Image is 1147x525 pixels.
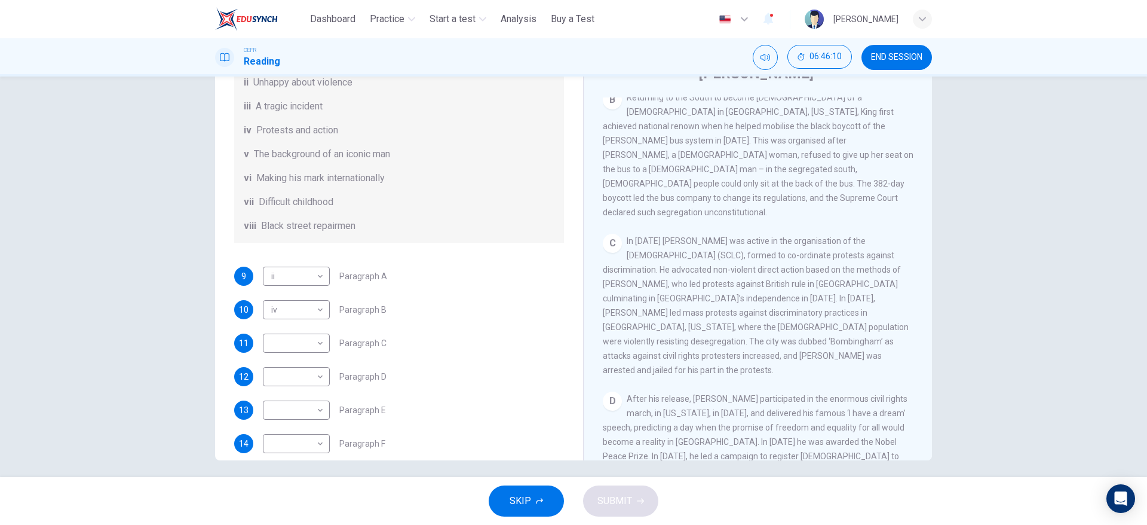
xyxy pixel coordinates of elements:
span: CEFR [244,46,256,54]
button: Dashboard [305,8,360,30]
div: iv [263,293,326,327]
span: Paragraph C [339,339,387,347]
span: Difficult childhood [259,195,333,209]
div: ii [263,260,326,294]
span: In [DATE] [PERSON_NAME] was active in the organisation of the [DEMOGRAPHIC_DATA] (SCLC), formed t... [603,236,909,375]
span: SKIP [510,493,531,509]
button: Buy a Test [546,8,599,30]
div: B [603,90,622,109]
span: Returning to the South to become [DEMOGRAPHIC_DATA] of a [DEMOGRAPHIC_DATA] in [GEOGRAPHIC_DATA],... [603,93,913,217]
span: Paragraph B [339,306,387,314]
span: Paragraph E [339,406,386,414]
span: ii [244,75,249,90]
span: vi [244,171,252,185]
div: Open Intercom Messenger [1106,484,1135,513]
div: D [603,392,622,411]
span: 13 [239,406,249,414]
img: ELTC logo [215,7,278,31]
a: ELTC logo [215,7,305,31]
span: 06:46:10 [809,52,842,62]
span: v [244,147,249,161]
span: 14 [239,439,249,448]
button: SKIP [489,486,564,517]
span: Start a test [430,12,476,26]
span: iii [244,99,251,114]
span: iv [244,123,252,138]
div: C [603,234,622,253]
span: viii [244,219,256,233]
span: Making his mark internationally [256,171,385,185]
span: vii [244,195,254,209]
span: Unhappy about violence [253,75,352,90]
span: Practice [370,12,404,26]
span: Dashboard [310,12,355,26]
button: Practice [365,8,420,30]
span: 9 [241,272,246,280]
img: en [717,15,732,24]
span: Paragraph D [339,373,387,381]
img: Profile picture [805,10,824,29]
span: Buy a Test [551,12,594,26]
span: END SESSION [871,53,922,62]
span: Black street repairmen [261,219,355,233]
span: 12 [239,373,249,381]
span: Paragraph F [339,439,385,448]
button: END SESSION [861,45,932,70]
span: Protests and action [256,123,338,138]
button: Analysis [496,8,541,30]
div: Hide [787,45,852,70]
div: Mute [753,45,778,70]
span: 10 [239,306,249,314]
span: Paragraph A [339,272,387,280]
button: 06:46:10 [787,45,852,69]
div: [PERSON_NAME] [833,12,898,26]
button: Start a test [425,8,491,30]
span: Analysis [501,12,536,26]
span: The background of an iconic man [254,147,390,161]
span: A tragic incident [256,99,323,114]
span: 11 [239,339,249,347]
h1: Reading [244,54,280,69]
span: After his release, [PERSON_NAME] participated in the enormous civil rights march, in [US_STATE], ... [603,394,907,504]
